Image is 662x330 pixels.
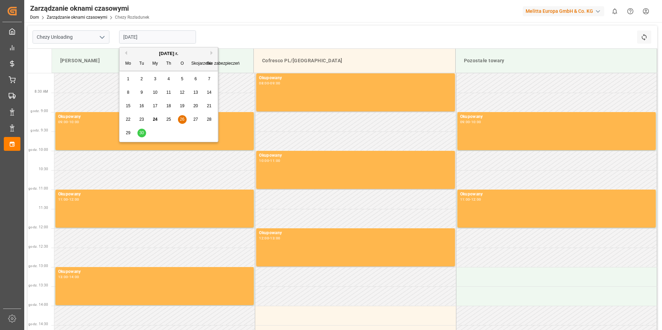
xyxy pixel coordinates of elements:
[124,59,133,68] div: Mo
[207,103,211,108] span: 21
[269,82,270,85] div: -
[460,191,653,198] div: Okupowany
[470,198,471,201] div: -
[124,102,133,110] div: Wybierz poniedziałek, 15 września 2025 r.
[58,120,68,123] div: 09:00
[124,88,133,97] div: Wybierz poniedziałek, 8 września 2025 r.
[33,30,109,44] input: Wpisz, aby wyszukać/wybrać
[193,90,198,95] span: 13
[30,15,39,20] a: Dom
[39,206,48,210] span: 11:30
[460,113,653,120] div: Okupowany
[270,159,280,162] div: 11:00
[191,75,200,83] div: Wybierz sobotę, 6 września 2025 r.
[69,275,79,278] div: 14:00
[166,117,171,122] span: 25
[69,120,79,123] div: 10:00
[137,102,146,110] div: Wybierz wtorek, 16 września 2025
[191,88,200,97] div: Wybierz sobotę, 13 września 2025
[259,54,450,67] div: Cofresco PL/[GEOGRAPHIC_DATA]
[154,76,156,81] span: 3
[30,128,48,132] span: godz. 9:30
[259,82,269,85] div: 08:00
[30,109,48,113] span: godz. 9:00
[623,3,638,19] button: Centrum pomocy
[68,198,69,201] div: -
[137,75,146,83] div: Wybierz wtorek, 2 września 2025
[124,129,133,137] div: Wybierz poniedziałek, 29 września 2025 r.
[523,4,607,18] button: Melitta Europa GmbH & Co. KG
[69,198,79,201] div: 12:00
[151,59,160,68] div: My
[141,76,143,81] span: 2
[28,283,48,287] span: godz. 13:30
[166,103,171,108] span: 18
[139,103,144,108] span: 16
[460,198,470,201] div: 11:00
[141,90,143,95] span: 9
[137,129,146,137] div: Wybierz wtorek, 30 września 2025 r.
[460,120,470,123] div: 09:00
[208,76,211,81] span: 7
[97,32,107,43] button: Otwórz menu
[47,15,107,20] a: Zarządzanie oknami czasowymi
[151,75,160,83] div: Wybierz środę, 3 września 2025
[122,72,216,140] div: Miesiąc 2025-09
[205,115,214,124] div: Wybierz niedzielę, 28 września 2025 r.
[193,117,198,122] span: 27
[180,117,184,122] span: 26
[259,237,269,240] div: 12:00
[607,3,623,19] button: Pokaż 0 nowych powiadomień
[471,120,481,123] div: 10:00
[126,117,130,122] span: 22
[28,264,48,268] span: godz. 13:00
[205,59,214,68] div: Su
[164,102,173,110] div: Wybierz czwartek, 18 września 2025 r.
[139,130,144,135] span: 30
[178,102,187,110] div: Wybierz piątek, 19 września 2025 r.
[191,59,200,68] div: Skojarzenie zabezpieczeń
[124,75,133,83] div: Wybierz poniedziałek, 1 września 2025 r.
[68,275,69,278] div: -
[151,102,160,110] div: Wybierz środę, 17 września 2025 r.
[151,115,160,124] div: Wybierz środę, 24 września 2025 r.
[164,115,173,124] div: Wybierz czwartek, 25 września 2025 r.
[28,303,48,306] span: godz. 14:00
[119,50,218,57] div: [DATE] r.
[259,152,452,159] div: Okupowany
[168,76,170,81] span: 4
[270,82,280,85] div: 09:00
[269,159,270,162] div: -
[259,159,269,162] div: 10:00
[57,54,248,67] div: [PERSON_NAME]
[191,102,200,110] div: Wybierz sobotę, 20 września 2025
[205,88,214,97] div: Wybierz niedzielę, 14 września 2025 r.
[178,88,187,97] div: Wybierz piątek, 12 września 2025 r.
[58,275,68,278] div: 13:00
[28,148,48,152] span: godz. 10:00
[178,75,187,83] div: Wybierz piątek, 5 września 2025 r.
[127,76,129,81] span: 1
[139,117,144,122] span: 23
[58,113,251,120] div: Okupowany
[58,268,251,275] div: Okupowany
[207,117,211,122] span: 28
[153,90,157,95] span: 10
[259,75,452,82] div: Okupowany
[178,115,187,124] div: Wybierz piątek, 26 września 2025
[58,198,68,201] div: 11:00
[137,59,146,68] div: Tu
[471,198,481,201] div: 12:00
[166,90,171,95] span: 11
[180,90,184,95] span: 12
[191,115,200,124] div: Wybierz sobotę, 27 września 2025 r.
[28,225,48,229] span: godz. 12:00
[137,115,146,124] div: Wybierz wtorek, 23 września 2025 r.
[461,54,652,67] div: Pozostałe towary
[137,88,146,97] div: Wybierz wtorek, 9 września 2025 r.
[269,237,270,240] div: -
[259,230,452,237] div: Okupowany
[28,186,48,190] span: godz. 11:00
[68,120,69,123] div: -
[123,51,127,55] button: Poprzedni miesiąc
